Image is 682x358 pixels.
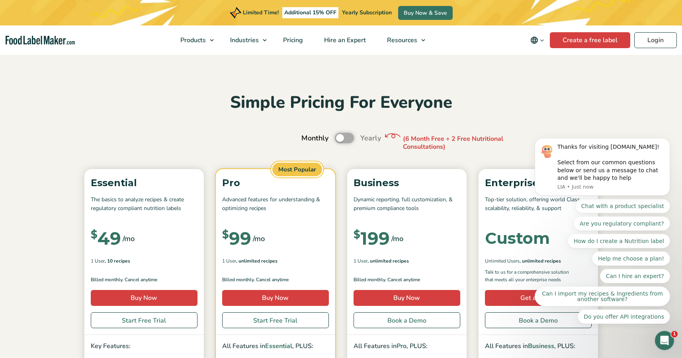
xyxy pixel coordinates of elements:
[485,195,592,213] p: Top-tier solution, offering world Class scalability, reliability, & support
[485,290,592,306] a: Get a Quote
[335,133,354,143] label: Toggle
[403,135,522,152] p: (6 Month Free + 2 Free Nutritional Consultations)
[253,233,265,244] span: /mo
[281,36,304,45] span: Pricing
[91,257,105,265] span: 1 User
[354,312,460,328] a: Book a Demo
[222,175,329,191] p: Pro
[354,230,390,247] div: 199
[354,195,460,213] p: Dynamic reporting, full customization, & premium compliance tools
[385,36,418,45] span: Resources
[222,230,251,247] div: 99
[322,36,367,45] span: Hire an Expert
[397,342,406,350] span: Pro
[671,331,678,337] span: 1
[170,25,218,55] a: Products
[265,342,292,350] span: Essential
[178,36,207,45] span: Products
[525,32,550,48] button: Change language
[123,233,135,244] span: /mo
[520,257,561,265] span: , Unlimited Recipes
[485,175,592,191] p: Enterprise
[222,312,329,328] a: Start Free Trial
[222,230,229,240] span: $
[485,341,592,352] p: All Features in , PLUS:
[220,25,271,55] a: Industries
[91,230,98,240] span: $
[550,32,630,48] a: Create a free label
[342,9,392,16] span: Yearly Subscription
[360,133,381,144] span: Yearly
[655,331,674,350] iframe: Intercom live chat
[485,312,592,328] a: Book a Demo
[523,131,682,329] iframe: Intercom notifications message
[91,312,197,328] a: Start Free Trial
[354,276,460,284] p: Billed monthly. Cancel anytime
[301,133,328,144] span: Monthly
[91,175,197,191] p: Essential
[634,32,677,48] a: Login
[105,257,130,265] span: , 10 Recipes
[485,230,550,246] div: Custom
[236,257,277,265] span: , Unlimited Recipes
[222,276,329,284] p: Billed monthly. Cancel anytime
[243,9,279,16] span: Limited Time!
[222,195,329,213] p: Advanced features for understanding & optimizing recipes
[91,276,197,284] p: Billed monthly. Cancel anytime
[80,92,602,114] h2: Simple Pricing For Everyone
[354,257,367,265] span: 1 User
[391,233,403,244] span: /mo
[485,268,576,284] p: Talk to us for a comprehensive solution that meets all your enterprise needs
[222,257,236,265] span: 1 User
[91,195,197,213] p: The basics to analyze recipes & create regulatory compliant nutrition labels
[282,7,338,18] span: Additional 15% OFF
[354,175,460,191] p: Business
[314,25,375,55] a: Hire an Expert
[222,341,329,352] p: All Features in , PLUS:
[228,36,260,45] span: Industries
[91,341,197,352] p: Key Features:
[354,290,460,306] a: Buy Now
[271,161,323,178] span: Most Popular
[354,341,460,352] p: All Features in , PLUS:
[91,230,121,247] div: 49
[273,25,312,55] a: Pricing
[222,290,329,306] a: Buy Now
[6,36,75,45] a: Food Label Maker homepage
[354,230,360,240] span: $
[377,25,429,55] a: Resources
[91,290,197,306] a: Buy Now
[367,257,409,265] span: , Unlimited Recipes
[528,342,554,350] span: Business
[485,257,520,265] span: Unlimited Users
[398,6,453,20] a: Buy Now & Save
